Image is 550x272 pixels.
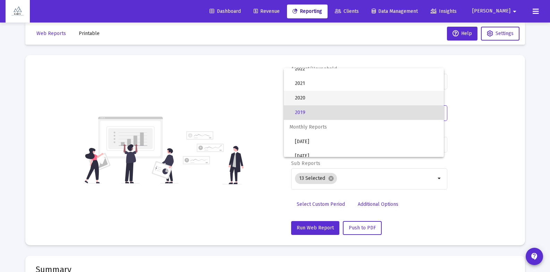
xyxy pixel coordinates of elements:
span: [DATE] [295,134,438,149]
span: 2021 [295,76,438,91]
span: 2019 [295,105,438,120]
span: 2022 [295,62,438,76]
span: [DATE] [295,149,438,164]
span: Monthly Reports [284,120,444,134]
span: 2020 [295,91,438,105]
